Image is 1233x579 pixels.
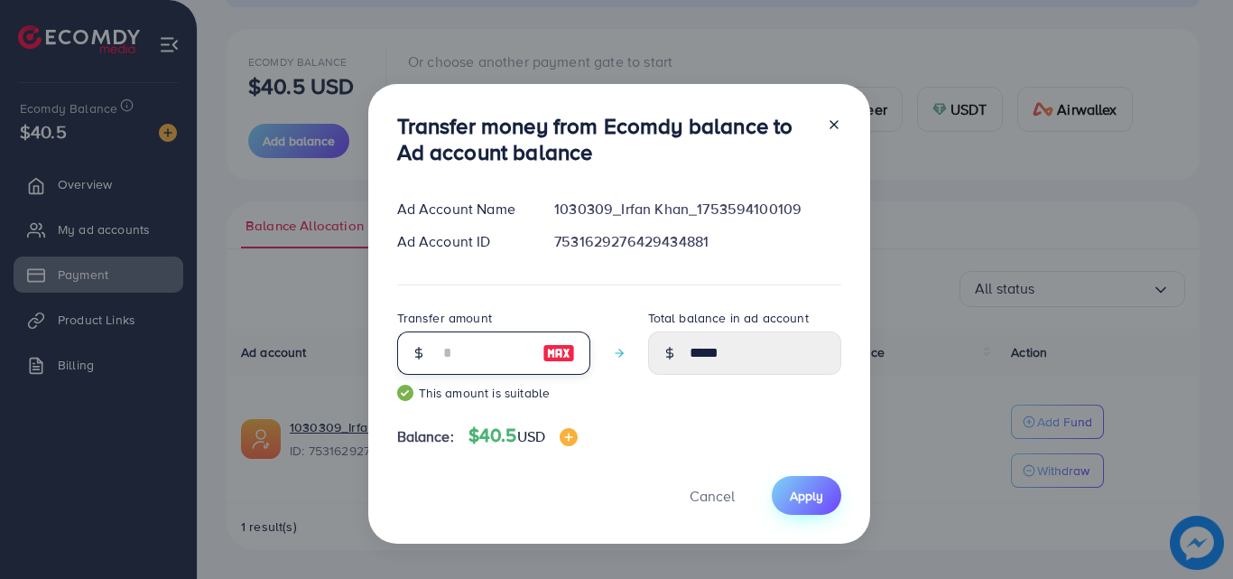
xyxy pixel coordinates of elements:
[397,426,454,447] span: Balance:
[690,486,735,506] span: Cancel
[648,309,809,327] label: Total balance in ad account
[517,426,545,446] span: USD
[772,476,841,515] button: Apply
[560,428,578,446] img: image
[468,425,578,447] h4: $40.5
[383,199,541,219] div: Ad Account Name
[542,342,575,364] img: image
[397,385,413,401] img: guide
[397,113,812,165] h3: Transfer money from Ecomdy balance to Ad account balance
[397,384,590,402] small: This amount is suitable
[383,231,541,252] div: Ad Account ID
[790,487,823,505] span: Apply
[667,476,757,515] button: Cancel
[397,309,492,327] label: Transfer amount
[540,231,855,252] div: 7531629276429434881
[540,199,855,219] div: 1030309_Irfan Khan_1753594100109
